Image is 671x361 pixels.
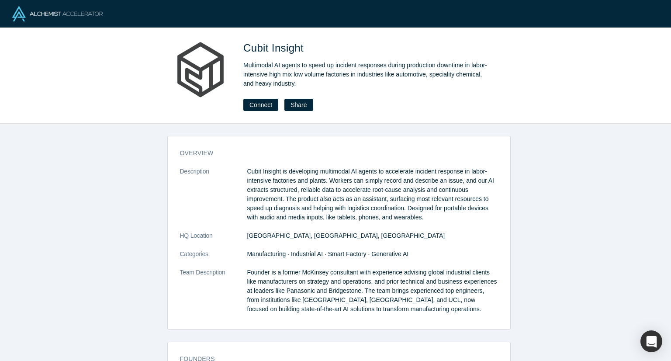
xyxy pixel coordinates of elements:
[180,149,486,158] h3: overview
[180,231,247,250] dt: HQ Location
[180,268,247,323] dt: Team Description
[12,6,103,21] img: Alchemist Logo
[180,167,247,231] dt: Description
[247,231,498,240] dd: [GEOGRAPHIC_DATA], [GEOGRAPHIC_DATA], [GEOGRAPHIC_DATA]
[247,167,498,222] p: Cubit Insight is developing multimodal AI agents to accelerate incident response in labor-intensi...
[243,99,278,111] button: Connect
[243,42,307,54] span: Cubit Insight
[170,40,231,101] img: Cubit Insight's Logo
[243,61,488,88] div: Multimodal AI agents to speed up incident responses during production downtime in labor-intensive...
[284,99,313,111] button: Share
[180,250,247,268] dt: Categories
[247,268,498,314] p: Founder is a former McKinsey consultant with experience advising global industrial clients like m...
[247,250,409,257] span: Manufacturing · Industrial AI · Smart Factory · Generative AI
